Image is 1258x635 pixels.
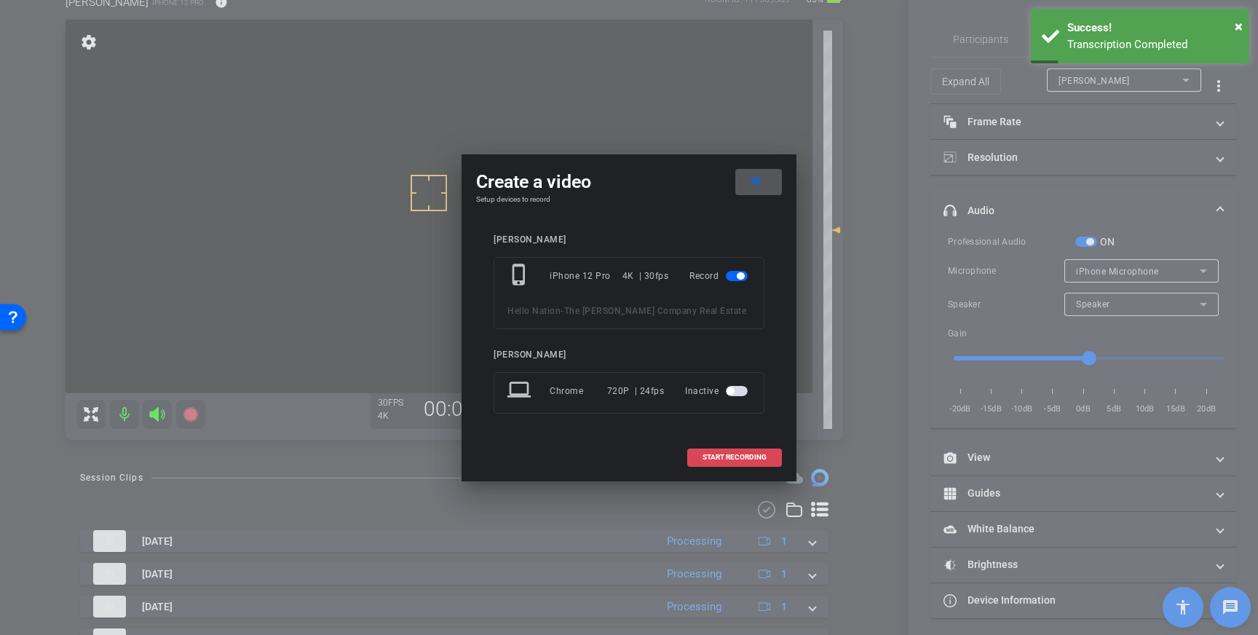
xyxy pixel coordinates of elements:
[703,454,767,461] span: START RECORDING
[550,378,607,404] div: Chrome
[747,173,765,191] mat-icon: close
[1067,36,1238,53] div: Transcription Completed
[622,263,669,289] div: 4K | 30fps
[494,234,764,245] div: [PERSON_NAME]
[507,306,561,316] span: Hello Nation
[476,169,782,195] div: Create a video
[476,195,782,204] h4: Setup devices to record
[507,378,534,404] mat-icon: laptop
[494,350,764,360] div: [PERSON_NAME]
[1067,20,1238,36] div: Success!
[687,449,782,467] button: START RECORDING
[689,263,751,289] div: Record
[607,378,665,404] div: 720P | 24fps
[561,306,564,316] span: -
[550,263,622,289] div: iPhone 12 Pro
[685,378,751,404] div: Inactive
[1235,17,1243,35] span: ×
[1235,15,1243,37] button: Close
[507,263,534,289] mat-icon: phone_iphone
[564,306,747,316] span: The [PERSON_NAME] Company Real Estate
